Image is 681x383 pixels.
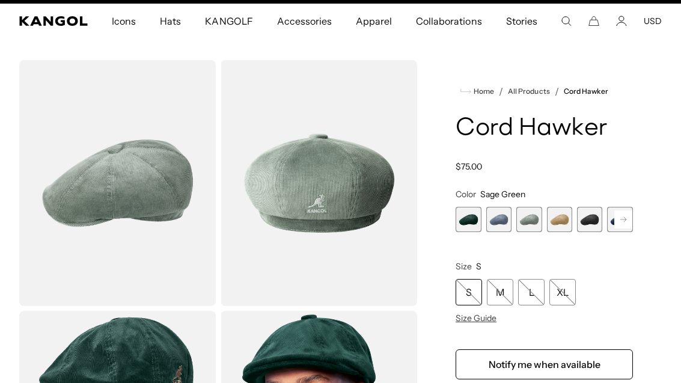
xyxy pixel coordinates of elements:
span: Size [456,261,472,272]
div: 2 of 9 [486,207,512,232]
span: Apparel [356,4,392,38]
div: L [518,279,545,305]
label: Denim Blue [486,207,512,232]
div: 5 of 9 [577,207,602,232]
div: S [456,279,482,305]
a: Kangol [19,16,88,26]
span: $75.00 [456,161,482,172]
span: Home [471,87,494,96]
a: Collaborations [404,4,493,38]
span: KANGOLF [205,4,252,38]
img: color-sage-green [19,60,216,306]
span: Collaborations [416,4,481,38]
a: Cord Hawker [564,87,608,96]
li: / [550,84,559,99]
a: All Products [508,87,549,96]
div: 3 of 9 [516,207,542,232]
span: Stories [506,4,537,38]
label: Forrester [456,207,481,232]
button: Notify me when available [456,349,633,379]
a: Home [460,86,494,97]
label: Beige [547,207,572,232]
div: 6 of 9 [607,207,632,232]
summary: Search here [561,16,572,26]
nav: breadcrumbs [456,84,633,99]
a: Apparel [344,4,404,38]
a: KANGOLF [193,4,264,38]
button: USD [644,16,662,26]
div: 1 of 9 [456,207,481,232]
span: Accessories [277,4,332,38]
span: Color [456,189,476,200]
button: Cart [588,16,599,26]
a: Stories [494,4,549,38]
span: Size Guide [456,313,496,323]
div: 4 of 9 [547,207,572,232]
a: Hats [148,4,193,38]
li: / [494,84,503,99]
span: Sage Green [480,189,525,200]
label: Black [577,207,602,232]
a: Accessories [265,4,344,38]
div: XL [549,279,576,305]
span: S [476,261,481,272]
a: Account [616,16,627,26]
img: color-sage-green [221,60,417,306]
a: Icons [100,4,148,38]
label: Navy [607,207,632,232]
div: M [487,279,513,305]
label: Sage Green [516,207,542,232]
h1: Cord Hawker [456,115,633,142]
span: Hats [160,4,181,38]
span: Icons [112,4,136,38]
